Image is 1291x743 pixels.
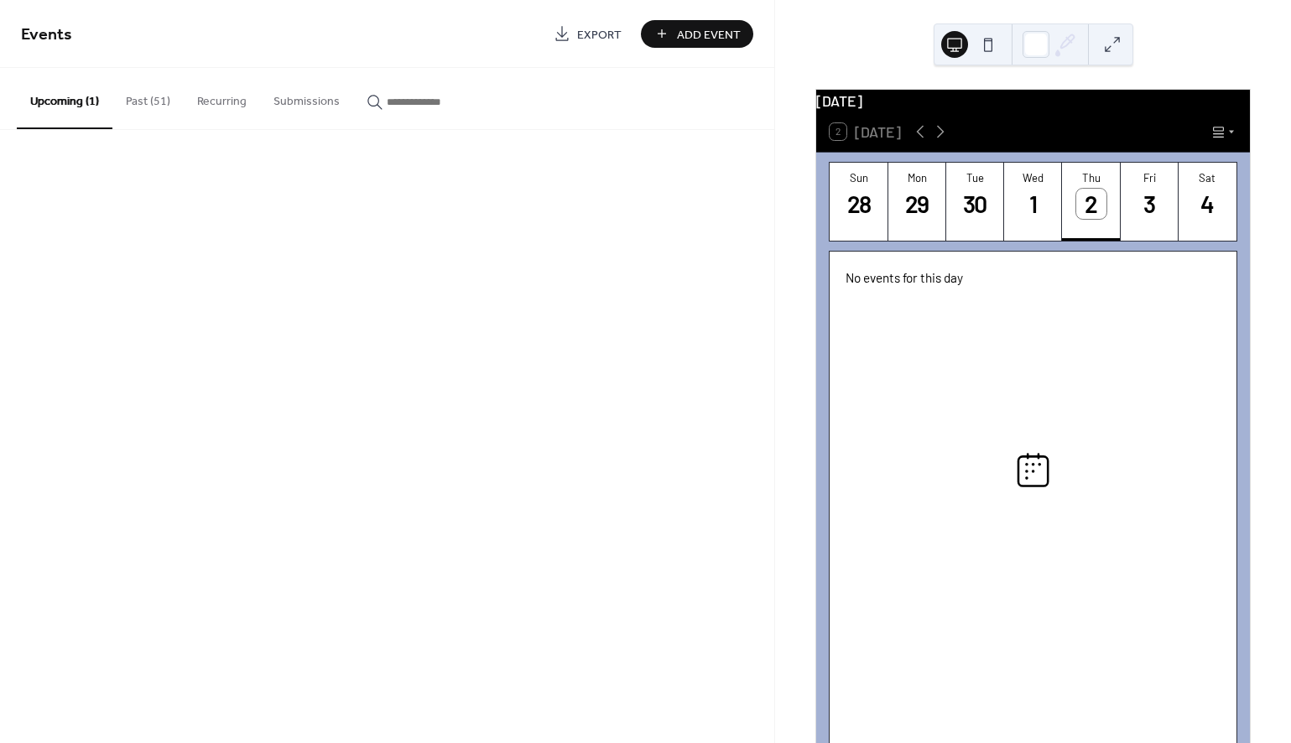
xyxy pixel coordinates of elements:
[1193,189,1223,219] div: 4
[541,20,634,48] a: Export
[641,20,753,48] button: Add Event
[1076,189,1106,219] div: 2
[1018,189,1049,219] div: 1
[260,68,353,127] button: Submissions
[1009,171,1057,184] div: Wed
[677,26,741,44] span: Add Event
[184,68,260,127] button: Recurring
[21,18,72,51] span: Events
[112,68,184,127] button: Past (51)
[835,171,882,184] div: Sun
[888,163,946,241] button: Mon29
[902,189,932,219] div: 29
[844,189,874,219] div: 28
[1179,163,1236,241] button: Sat4
[1004,163,1062,241] button: Wed1
[1184,171,1231,184] div: Sat
[960,189,991,219] div: 30
[577,26,622,44] span: Export
[1067,171,1115,184] div: Thu
[816,90,1250,112] div: [DATE]
[1121,163,1179,241] button: Fri3
[1062,163,1120,241] button: Thu2
[830,163,888,241] button: Sun28
[832,258,1234,297] div: No events for this day
[946,163,1004,241] button: Tue30
[1134,189,1164,219] div: 3
[893,171,941,184] div: Mon
[951,171,999,184] div: Tue
[1126,171,1174,184] div: Fri
[17,68,112,129] button: Upcoming (1)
